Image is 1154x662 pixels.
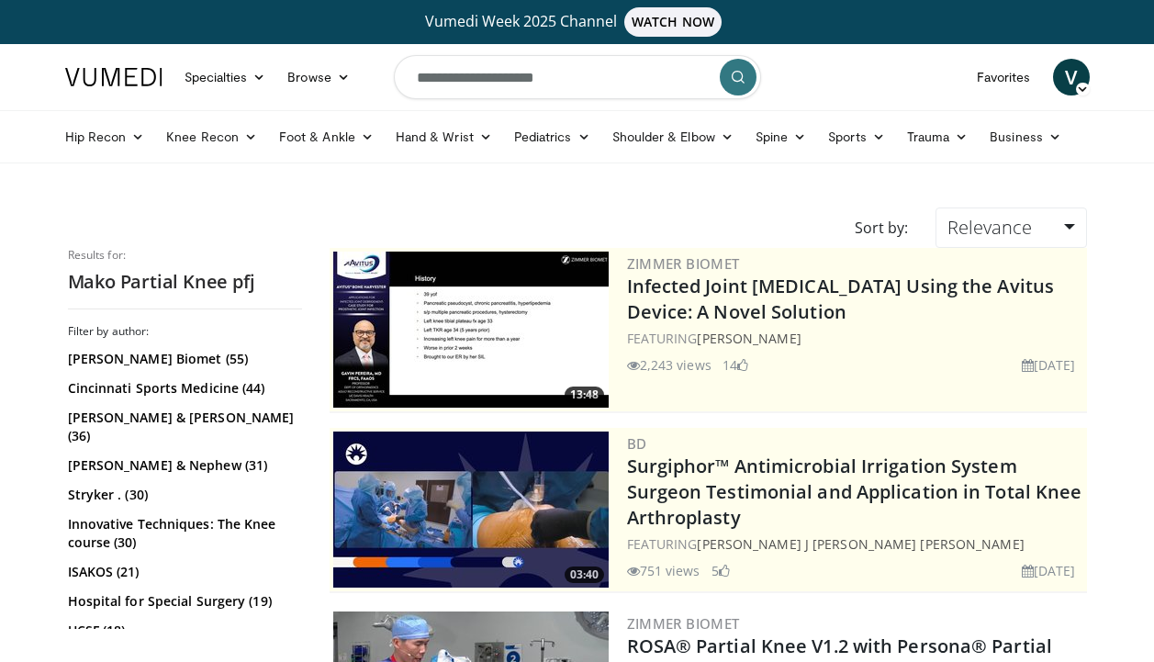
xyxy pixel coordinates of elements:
div: Sort by: [841,208,922,248]
a: [PERSON_NAME] J [PERSON_NAME] [PERSON_NAME] [697,535,1024,553]
a: Sports [817,118,896,155]
a: Cincinnati Sports Medicine (44) [68,379,297,398]
div: FEATURING [627,534,1083,554]
img: 70422da6-974a-44ac-bf9d-78c82a89d891.300x170_q85_crop-smart_upscale.jpg [333,432,609,588]
a: Stryker . (30) [68,486,297,504]
span: WATCH NOW [624,7,722,37]
a: Hip Recon [54,118,156,155]
a: Infected Joint [MEDICAL_DATA] Using the Avitus Device: A Novel Solution [627,274,1055,324]
a: Favorites [966,59,1042,95]
span: 13:48 [565,387,604,403]
a: Hand & Wrist [385,118,503,155]
li: 14 [723,355,748,375]
a: Specialties [174,59,277,95]
a: Innovative Techniques: The Knee course (30) [68,515,297,552]
a: Zimmer Biomet [627,254,740,273]
p: Results for: [68,248,302,263]
input: Search topics, interventions [394,55,761,99]
a: ISAKOS (21) [68,563,297,581]
a: [PERSON_NAME] Biomet (55) [68,350,297,368]
span: 03:40 [565,567,604,583]
a: [PERSON_NAME] & [PERSON_NAME] (36) [68,409,297,445]
li: 5 [711,561,730,580]
a: [PERSON_NAME] & Nephew (31) [68,456,297,475]
li: 751 views [627,561,700,580]
a: Surgiphor™ Antimicrobial Irrigation System Surgeon Testimonial and Application in Total Knee Arth... [627,454,1082,530]
a: Shoulder & Elbow [601,118,745,155]
li: [DATE] [1022,355,1076,375]
a: Hospital for Special Surgery (19) [68,592,297,611]
a: Foot & Ankle [268,118,385,155]
a: Vumedi Week 2025 ChannelWATCH NOW [68,7,1087,37]
h3: Filter by author: [68,324,302,339]
a: BD [627,434,647,453]
a: Spine [745,118,817,155]
h2: Mako Partial Knee pfj [68,270,302,294]
li: [DATE] [1022,561,1076,580]
a: Knee Recon [155,118,268,155]
a: V [1053,59,1090,95]
a: Business [979,118,1072,155]
a: 13:48 [333,252,609,408]
a: Zimmer Biomet [627,614,740,633]
a: Browse [276,59,361,95]
a: [PERSON_NAME] [697,330,801,347]
a: 03:40 [333,432,609,588]
a: Pediatrics [503,118,601,155]
li: 2,243 views [627,355,711,375]
a: UCSF (18) [68,622,297,640]
div: FEATURING [627,329,1083,348]
span: Relevance [947,215,1032,240]
img: 6109daf6-8797-4a77-88a1-edd099c0a9a9.300x170_q85_crop-smart_upscale.jpg [333,252,609,408]
a: Relevance [936,208,1086,248]
img: VuMedi Logo [65,68,162,86]
a: Trauma [896,118,980,155]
